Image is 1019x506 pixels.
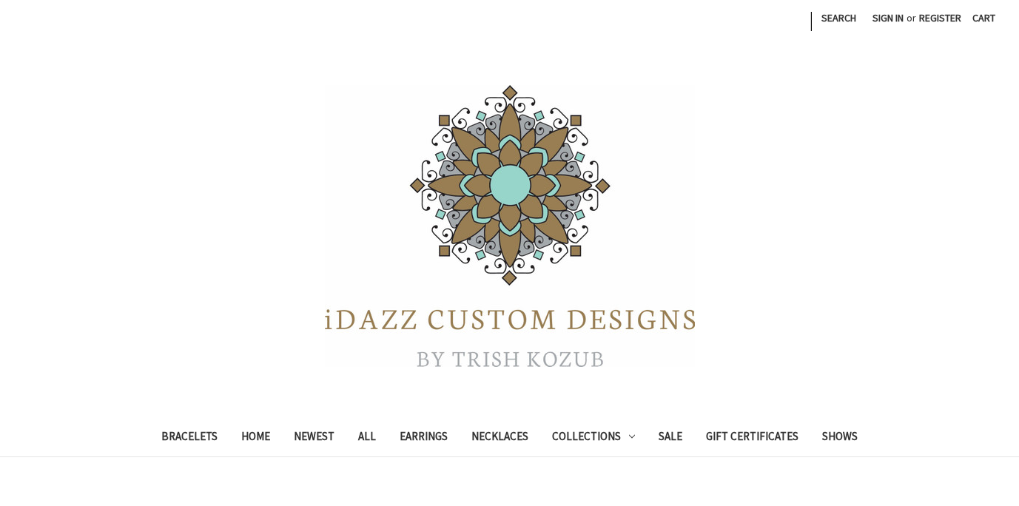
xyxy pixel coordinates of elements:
[325,85,695,367] img: iDazz Custom Designs
[282,420,346,456] a: Newest
[694,420,810,456] a: Gift Certificates
[229,420,282,456] a: Home
[388,420,460,456] a: Earrings
[149,420,229,456] a: Bracelets
[810,420,870,456] a: Shows
[905,10,918,26] span: or
[346,420,388,456] a: All
[460,420,540,456] a: Necklaces
[808,6,813,34] li: |
[972,11,995,24] span: Cart
[540,420,647,456] a: Collections
[647,420,694,456] a: Sale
